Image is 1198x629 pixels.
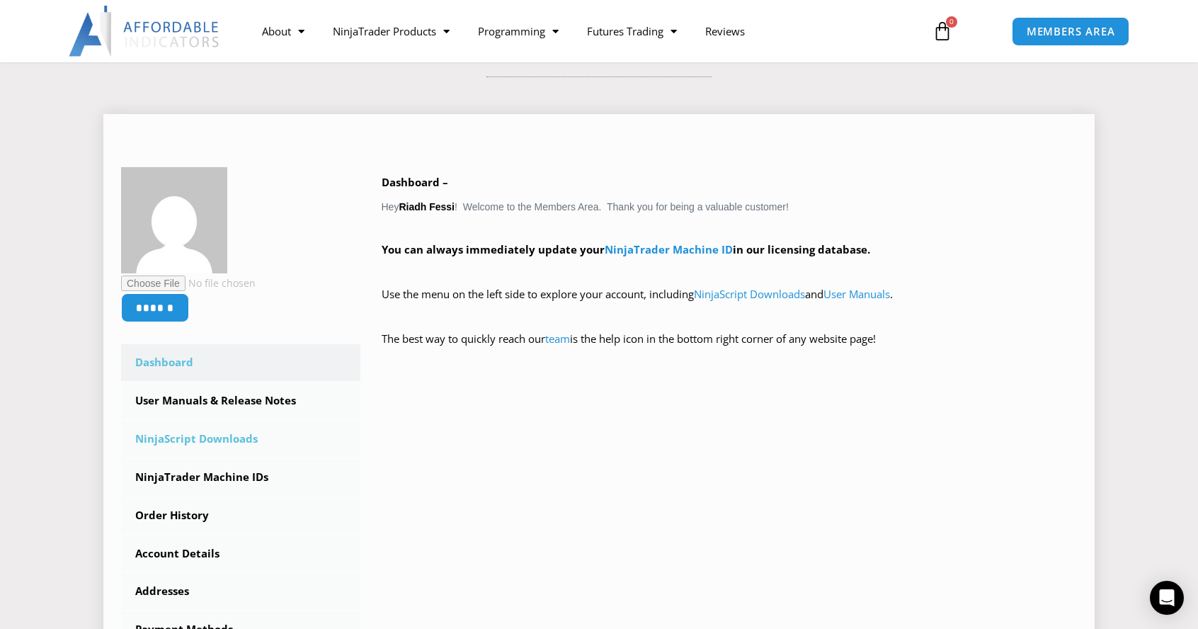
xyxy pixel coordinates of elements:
[121,497,360,534] a: Order History
[248,15,319,47] a: About
[573,15,691,47] a: Futures Trading
[545,331,570,346] a: team
[382,242,870,256] strong: You can always immediately update your in our licensing database.
[946,16,957,28] span: 0
[121,421,360,458] a: NinjaScript Downloads
[694,287,805,301] a: NinjaScript Downloads
[1027,26,1115,37] span: MEMBERS AREA
[382,175,448,189] b: Dashboard –
[121,167,227,273] img: b0ccd53614d2a47e52c12c0622374d92d9c97b6c73dcdb59f96be43e82d4e16a
[382,285,1078,324] p: Use the menu on the left side to explore your account, including and .
[69,6,221,57] img: LogoAI | Affordable Indicators – NinjaTrader
[121,382,360,419] a: User Manuals & Release Notes
[464,15,573,47] a: Programming
[1012,17,1130,46] a: MEMBERS AREA
[319,15,464,47] a: NinjaTrader Products
[399,201,455,212] strong: Riadh Fessi
[121,459,360,496] a: NinjaTrader Machine IDs
[823,287,890,301] a: User Manuals
[1150,581,1184,615] div: Open Intercom Messenger
[382,173,1078,369] div: Hey ! Welcome to the Members Area. Thank you for being a valuable customer!
[121,535,360,572] a: Account Details
[605,242,733,256] a: NinjaTrader Machine ID
[382,329,1078,369] p: The best way to quickly reach our is the help icon in the bottom right corner of any website page!
[911,11,974,52] a: 0
[121,344,360,381] a: Dashboard
[691,15,759,47] a: Reviews
[121,573,360,610] a: Addresses
[248,15,916,47] nav: Menu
